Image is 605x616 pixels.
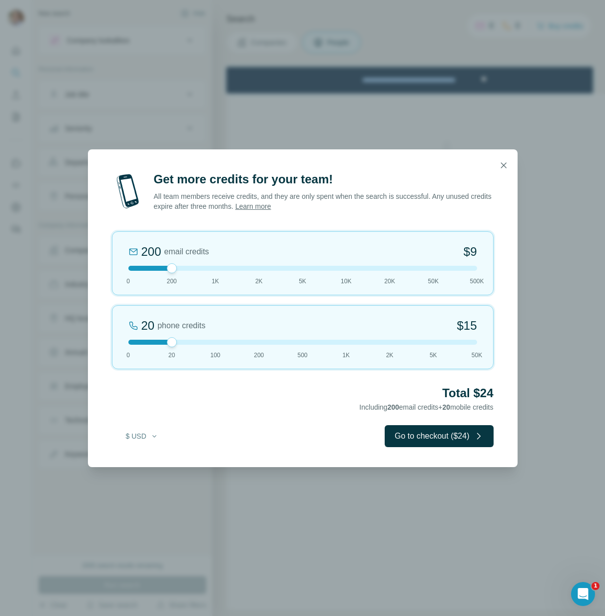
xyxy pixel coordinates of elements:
span: 2K [255,277,263,286]
button: Go to checkout ($24) [385,425,493,447]
div: 20 [141,318,155,334]
span: $15 [457,318,477,334]
h2: Total $24 [112,385,494,401]
span: 50K [472,351,482,360]
span: 0 [126,351,130,360]
span: phone credits [157,320,205,332]
span: email credits [164,246,209,258]
span: 500K [470,277,484,286]
span: 500 [297,351,307,360]
span: 1K [342,351,350,360]
button: $ USD [119,427,165,445]
span: 0 [126,277,130,286]
iframe: Intercom live chat [571,582,595,606]
span: 20K [384,277,395,286]
span: 10K [341,277,351,286]
div: 200 [141,244,161,260]
span: 1 [592,582,600,590]
span: 5K [430,351,437,360]
img: mobile-phone [112,171,144,211]
a: Learn more [235,202,271,210]
span: 200 [387,403,399,411]
span: 5K [299,277,306,286]
span: 50K [428,277,439,286]
span: 200 [167,277,177,286]
span: 20 [168,351,175,360]
span: Including email credits + mobile credits [359,403,493,411]
span: 100 [210,351,220,360]
span: $9 [464,244,477,260]
span: 200 [254,351,264,360]
p: All team members receive credits, and they are only spent when the search is successful. Any unus... [154,191,494,211]
div: Upgrade plan for full access to Surfe [112,2,253,24]
span: 20 [443,403,451,411]
span: 2K [386,351,394,360]
span: 1K [212,277,219,286]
